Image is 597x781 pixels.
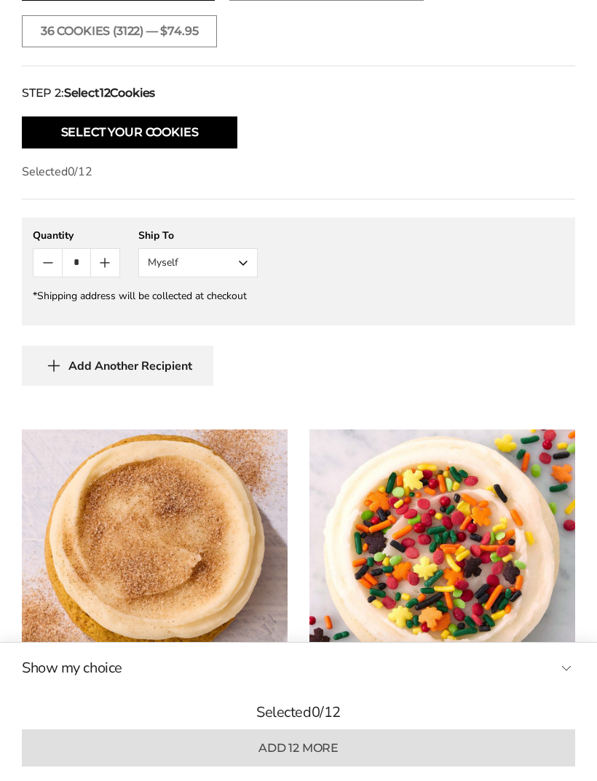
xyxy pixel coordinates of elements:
div: Ship To [138,229,258,242]
button: Count plus [91,249,119,277]
span: 0 [312,702,320,722]
strong: Select Cookies [64,84,155,102]
button: Myself [138,248,258,277]
button: Select Your Cookies [22,116,237,148]
div: STEP 2: [22,84,575,102]
gfm-form: New recipient [22,218,575,325]
button: Show my choice [22,657,575,679]
button: 36 COOKIES (3122) — $74.95 [22,15,217,47]
span: 0 [68,164,75,180]
img: Finest Pumpkin Cheesecake Cookie with Buttercream Icing [22,429,288,695]
input: Quantity [62,249,90,277]
span: Add Another Recipient [68,359,192,373]
div: Quantity [33,229,120,242]
button: Add Another Recipient [22,346,213,386]
span: 12 [78,164,92,180]
span: 12 [324,702,341,722]
button: Count minus [33,249,62,277]
img: Finest Sugar Cookie with Buttercream Icing & Autumn Sprinkles [309,429,575,695]
button: Add 12 more [22,729,575,766]
p: Selected / [22,702,575,723]
span: 12 [100,86,111,100]
iframe: Sign Up via Text for Offers [12,726,151,769]
p: Selected / [22,163,575,181]
div: *Shipping address will be collected at checkout [33,289,564,303]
